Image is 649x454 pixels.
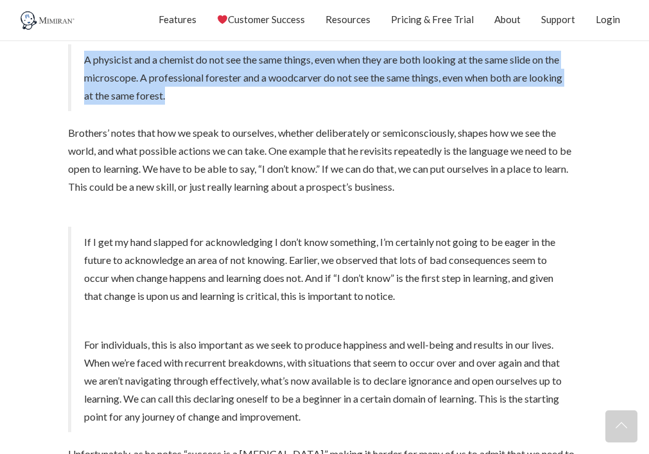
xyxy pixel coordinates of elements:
[84,336,569,426] p: For individuals, this is also important as we seek to produce happiness and well-being and result...
[217,3,305,35] a: Customer Success
[218,15,227,24] img: ❤️
[494,3,521,35] a: About
[19,11,77,30] img: Mimiran CRM
[84,233,569,305] p: If I get my hand slapped for acknowledging I don’t know something, I’m certainly not going to be ...
[68,124,582,196] p: Brothers’ notes that how we speak to ourselves, whether deliberately or semiconsciously, shapes h...
[391,3,474,35] a: Pricing & Free Trial
[159,3,196,35] a: Features
[325,3,370,35] a: Resources
[541,3,575,35] a: Support
[84,51,569,105] p: A physicist and a chemist do not see the same things, even when they are both looking at the same...
[596,3,620,35] a: Login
